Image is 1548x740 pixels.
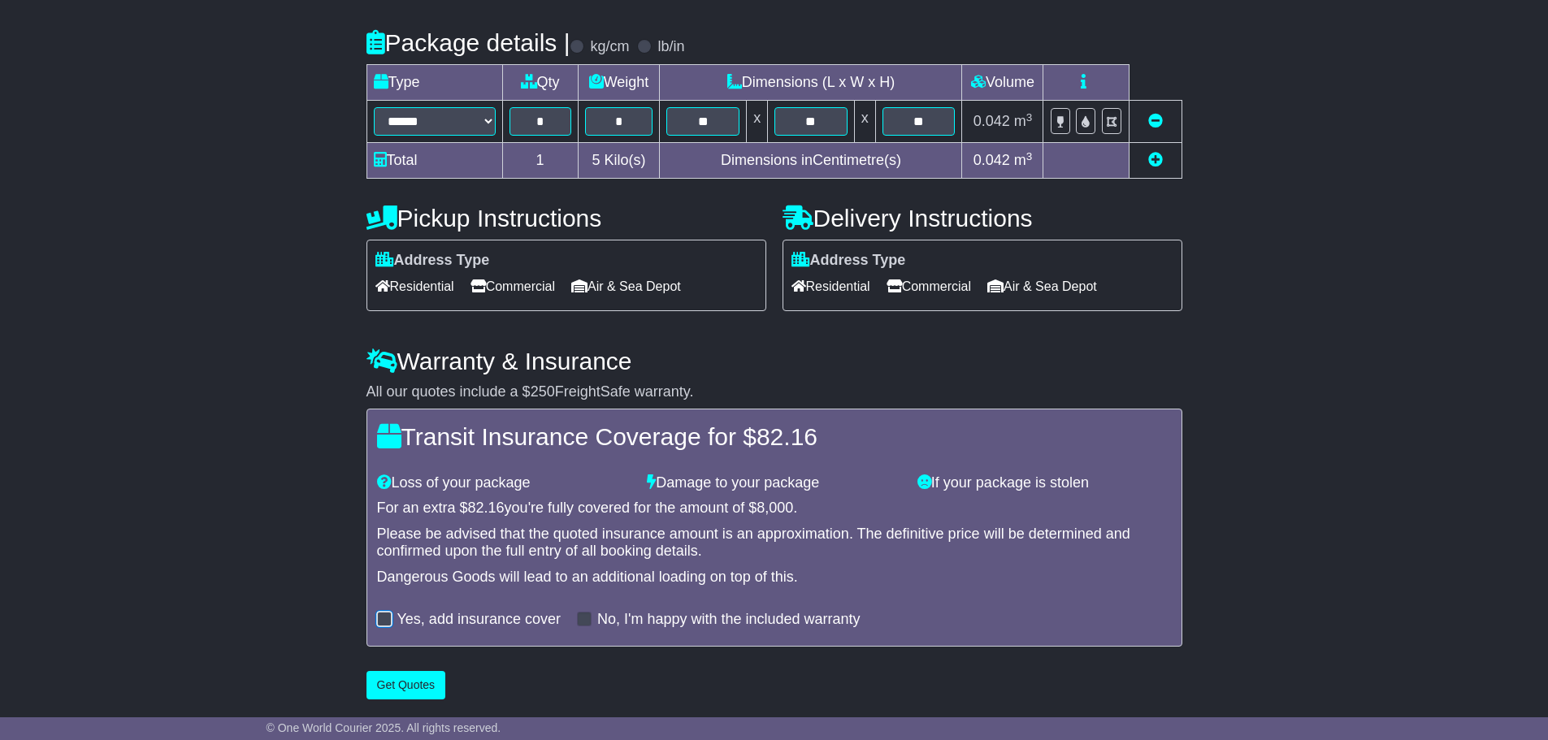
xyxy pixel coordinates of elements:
span: Commercial [470,274,555,299]
span: 0.042 [973,152,1010,168]
a: Remove this item [1148,113,1163,129]
a: Add new item [1148,152,1163,168]
span: 8,000 [757,500,793,516]
label: lb/in [657,38,684,56]
sup: 3 [1026,111,1033,123]
span: 250 [531,383,555,400]
sup: 3 [1026,150,1033,162]
span: 82.16 [757,423,817,450]
td: Qty [502,65,578,101]
td: x [854,101,875,143]
td: Total [366,143,502,179]
div: Dangerous Goods will lead to an additional loading on top of this. [377,569,1172,586]
label: Address Type [791,252,906,270]
span: Commercial [887,274,971,299]
h4: Delivery Instructions [783,205,1182,232]
label: No, I'm happy with the included warranty [597,611,861,629]
td: 1 [502,143,578,179]
h4: Pickup Instructions [366,205,766,232]
span: 82.16 [468,500,505,516]
td: Type [366,65,502,101]
span: Air & Sea Depot [987,274,1097,299]
label: Yes, add insurance cover [397,611,561,629]
td: Weight [578,65,660,101]
span: Residential [375,274,454,299]
label: Address Type [375,252,490,270]
td: x [747,101,768,143]
span: Air & Sea Depot [571,274,681,299]
span: 0.042 [973,113,1010,129]
button: Get Quotes [366,671,446,699]
span: m [1014,113,1033,129]
span: Residential [791,274,870,299]
label: kg/cm [590,38,629,56]
div: All our quotes include a $ FreightSafe warranty. [366,383,1182,401]
span: © One World Courier 2025. All rights reserved. [267,721,501,734]
span: 5 [592,152,600,168]
td: Dimensions (L x W x H) [660,65,962,101]
h4: Warranty & Insurance [366,348,1182,374]
div: If your package is stolen [909,474,1180,492]
td: Dimensions in Centimetre(s) [660,143,962,179]
div: Loss of your package [369,474,640,492]
div: For an extra $ you're fully covered for the amount of $ . [377,500,1172,517]
div: Please be advised that the quoted insurance amount is an approximation. The definitive price will... [377,526,1172,560]
h4: Package details | [366,29,570,56]
td: Volume [962,65,1043,101]
td: Kilo(s) [578,143,660,179]
h4: Transit Insurance Coverage for $ [377,423,1172,450]
span: m [1014,152,1033,168]
div: Damage to your package [639,474,909,492]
